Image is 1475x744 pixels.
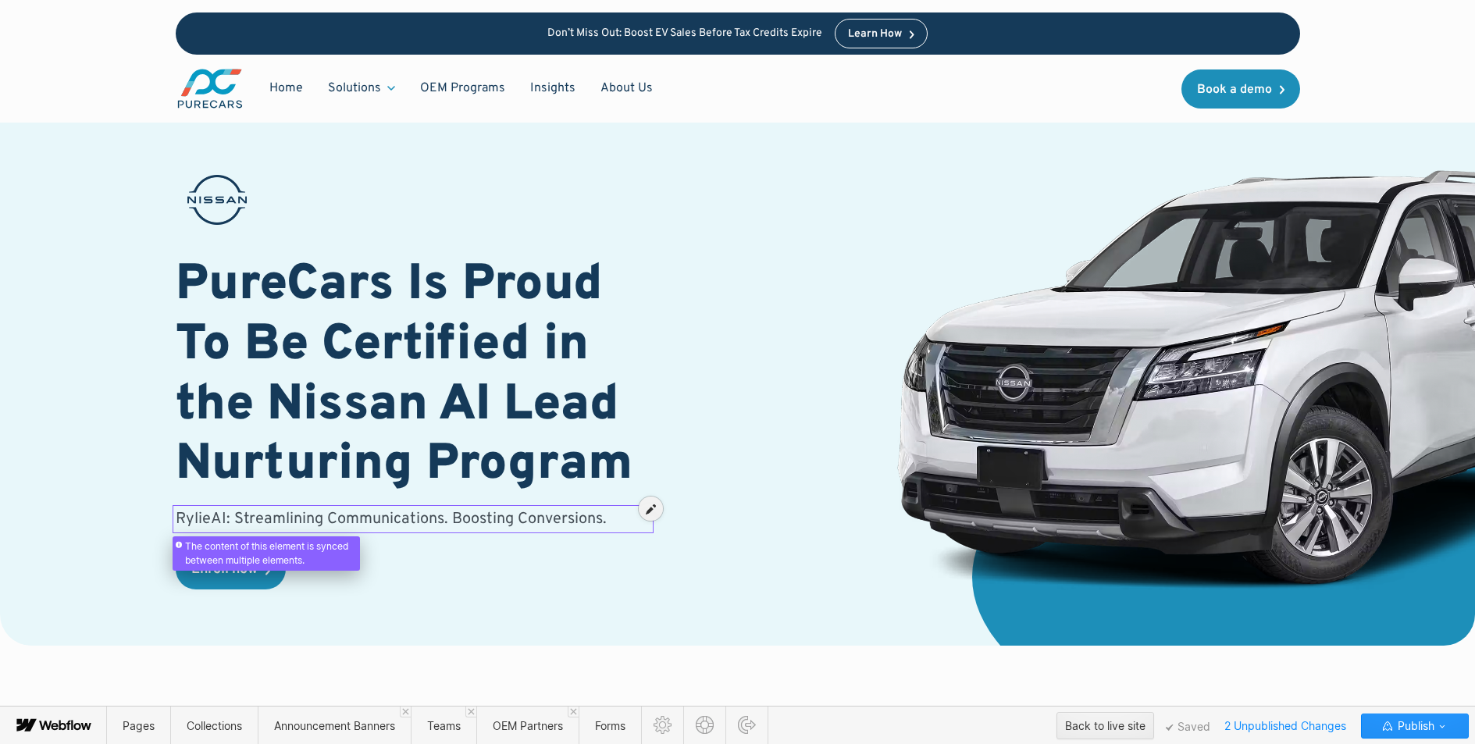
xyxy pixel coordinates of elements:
div: Book a demo [1197,84,1272,96]
div: Solutions [315,73,408,103]
a: Close 'OEM Partners' tab [568,707,579,717]
a: Insights [518,73,588,103]
span: Announcement Banners [274,719,395,732]
a: Close 'Announcement Banners' tab [400,707,411,717]
a: Close 'Teams' tab [465,707,476,717]
img: purecars logo [176,67,244,110]
a: Learn How [835,19,928,48]
span: Publish [1395,714,1434,738]
a: Enroll now [176,549,286,589]
span: 2 Unpublished Changes [1217,714,1353,738]
p: Don’t Miss Out: Boost EV Sales Before Tax Credits Expire [547,27,822,41]
span: OEM Partners [493,719,563,732]
div: Back to live site [1065,714,1145,738]
a: About Us [588,73,665,103]
span: Collections [187,719,242,732]
div: Solutions [328,80,381,97]
a: Book a demo [1181,69,1300,109]
button: Back to live site [1056,712,1154,739]
span: Pages [123,719,155,732]
div: Enroll now [191,563,258,577]
a: Home [257,73,315,103]
span: Teams [427,719,461,732]
span: Forms [595,719,625,732]
span: Saved [1166,724,1210,732]
h1: PureCars Is Proud To Be Certified in the Nissan AI Lead Nurturing Program [176,256,650,496]
a: OEM Programs [408,73,518,103]
div: Learn How [848,29,902,40]
a: main [176,67,244,110]
button: Publish [1361,714,1469,739]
